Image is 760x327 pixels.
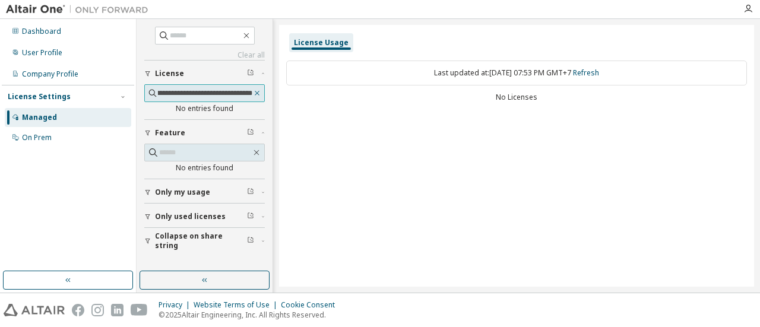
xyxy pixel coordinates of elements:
[22,27,61,36] div: Dashboard
[281,300,342,310] div: Cookie Consent
[6,4,154,15] img: Altair One
[159,310,342,320] p: © 2025 Altair Engineering, Inc. All Rights Reserved.
[286,61,747,85] div: Last updated at: [DATE] 07:53 PM GMT+7
[247,212,254,221] span: Clear filter
[155,212,226,221] span: Only used licenses
[286,93,747,102] div: No Licenses
[8,92,71,101] div: License Settings
[159,300,194,310] div: Privacy
[247,69,254,78] span: Clear filter
[91,304,104,316] img: instagram.svg
[144,163,265,173] div: No entries found
[22,133,52,142] div: On Prem
[155,231,247,250] span: Collapse on share string
[144,120,265,146] button: Feature
[155,69,184,78] span: License
[144,104,265,113] div: No entries found
[144,50,265,60] a: Clear all
[144,204,265,230] button: Only used licenses
[294,38,349,47] div: License Usage
[111,304,123,316] img: linkedin.svg
[247,188,254,197] span: Clear filter
[144,228,265,254] button: Collapse on share string
[22,48,62,58] div: User Profile
[131,304,148,316] img: youtube.svg
[194,300,281,310] div: Website Terms of Use
[247,128,254,138] span: Clear filter
[22,69,78,79] div: Company Profile
[72,304,84,316] img: facebook.svg
[144,61,265,87] button: License
[155,188,210,197] span: Only my usage
[4,304,65,316] img: altair_logo.svg
[155,128,185,138] span: Feature
[247,236,254,246] span: Clear filter
[144,179,265,205] button: Only my usage
[22,113,57,122] div: Managed
[573,68,599,78] a: Refresh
